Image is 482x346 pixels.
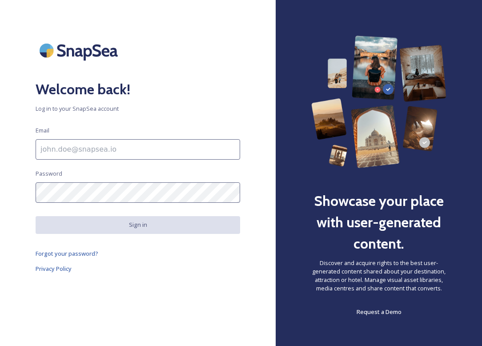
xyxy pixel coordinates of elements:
[36,36,125,65] img: SnapSea Logo
[357,308,402,316] span: Request a Demo
[36,248,240,259] a: Forgot your password?
[311,259,446,293] span: Discover and acquire rights to the best user-generated content shared about your destination, att...
[36,263,240,274] a: Privacy Policy
[36,79,240,100] h2: Welcome back!
[36,105,240,113] span: Log in to your SnapSea account
[311,190,446,254] h2: Showcase your place with user-generated content.
[36,216,240,233] button: Sign in
[311,36,446,168] img: 63b42ca75bacad526042e722_Group%20154-p-800.png
[36,169,62,178] span: Password
[36,265,72,273] span: Privacy Policy
[36,126,49,135] span: Email
[36,249,98,257] span: Forgot your password?
[357,306,402,317] a: Request a Demo
[36,139,240,160] input: john.doe@snapsea.io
